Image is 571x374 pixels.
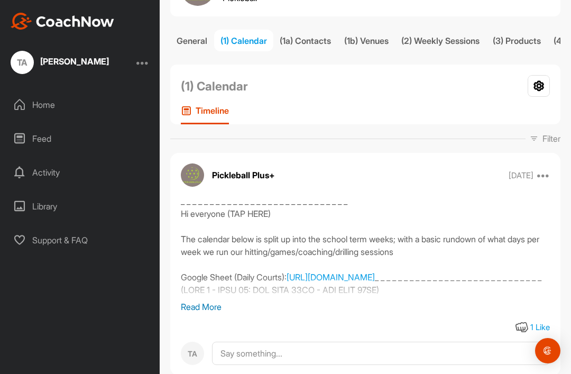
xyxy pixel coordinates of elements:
[181,300,550,313] p: Read More
[6,92,155,118] div: Home
[11,51,34,74] div: TA
[493,34,541,47] div: (3) Products
[181,342,204,365] div: TA
[6,193,155,220] div: Library
[6,125,155,152] div: Feed
[6,227,155,253] div: Support & FAQ
[196,105,229,116] p: Timeline
[542,132,560,145] p: Filter
[181,163,204,187] img: avatar
[181,77,248,95] h2: (1) Calendar
[11,13,114,30] img: CoachNow
[280,34,331,47] div: (1a) Contacts
[220,34,267,47] div: (1) Calendar
[509,170,533,181] p: [DATE]
[181,195,550,300] div: _ _ _ _ _ _ _ _ _ _ _ _ _ _ _ _ _ _ _ _ _ _ _ _ _ _ _ _ _ Hi everyone (TAP HERE) The calendar bel...
[212,169,275,181] p: Pickleball Plus+
[40,57,109,66] div: [PERSON_NAME]
[6,159,155,186] div: Activity
[344,34,389,47] div: (1b) Venues
[287,272,375,282] a: [URL][DOMAIN_NAME]
[177,34,207,47] div: General
[401,34,480,47] div: (2) Weekly Sessions
[535,338,560,363] div: Open Intercom Messenger
[530,322,550,334] div: 1 Like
